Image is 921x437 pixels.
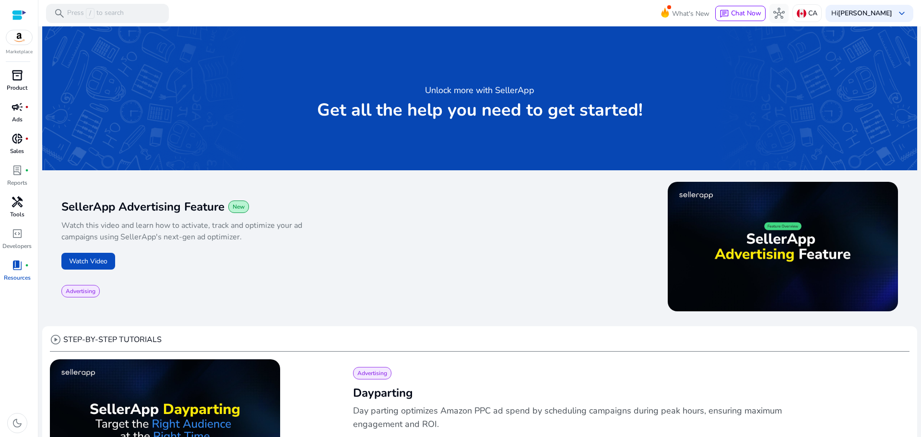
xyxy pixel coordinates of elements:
[12,260,23,271] span: book_4
[12,70,23,81] span: inventory_2
[12,228,23,239] span: code_blocks
[797,9,806,18] img: ca.svg
[10,147,24,155] p: Sales
[720,9,729,19] span: chat
[668,182,898,311] img: maxresdefault.jpg
[61,199,224,214] span: SellerApp Advertising Feature
[353,385,894,401] h2: Dayparting
[25,137,29,141] span: fiber_manual_record
[769,4,789,23] button: hub
[12,196,23,208] span: handyman
[61,253,115,270] button: Watch Video
[67,8,124,19] p: Press to search
[86,8,94,19] span: /
[808,5,817,22] p: CA
[233,203,245,211] span: New
[12,133,23,144] span: donut_small
[838,9,892,18] b: [PERSON_NAME]
[2,242,32,250] p: Developers
[731,9,761,18] span: Chat Now
[66,287,95,295] span: Advertising
[773,8,785,19] span: hub
[50,334,162,345] div: STEP-BY-STEP TUTORIALS
[61,220,340,243] p: Watch this video and learn how to activate, track and optimize your ad campaigns using SellerApp'...
[317,101,643,120] p: Get all the help you need to get started!
[25,168,29,172] span: fiber_manual_record
[12,101,23,113] span: campaign
[7,178,27,187] p: Reports
[12,417,23,429] span: dark_mode
[12,115,23,124] p: Ads
[6,30,32,45] img: amazon.svg
[831,10,892,17] p: Hi
[12,165,23,176] span: lab_profile
[10,210,24,219] p: Tools
[672,5,709,22] span: What's New
[54,8,65,19] span: search
[896,8,908,19] span: keyboard_arrow_down
[4,273,31,282] p: Resources
[425,83,534,97] h3: Unlock more with SellerApp
[7,83,27,92] p: Product
[50,334,61,345] span: play_circle
[25,263,29,267] span: fiber_manual_record
[353,404,786,431] p: Day parting optimizes Amazon PPC ad spend by scheduling campaigns during peak hours, ensuring max...
[715,6,766,21] button: chatChat Now
[6,48,33,56] p: Marketplace
[357,369,387,377] span: Advertising
[25,105,29,109] span: fiber_manual_record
